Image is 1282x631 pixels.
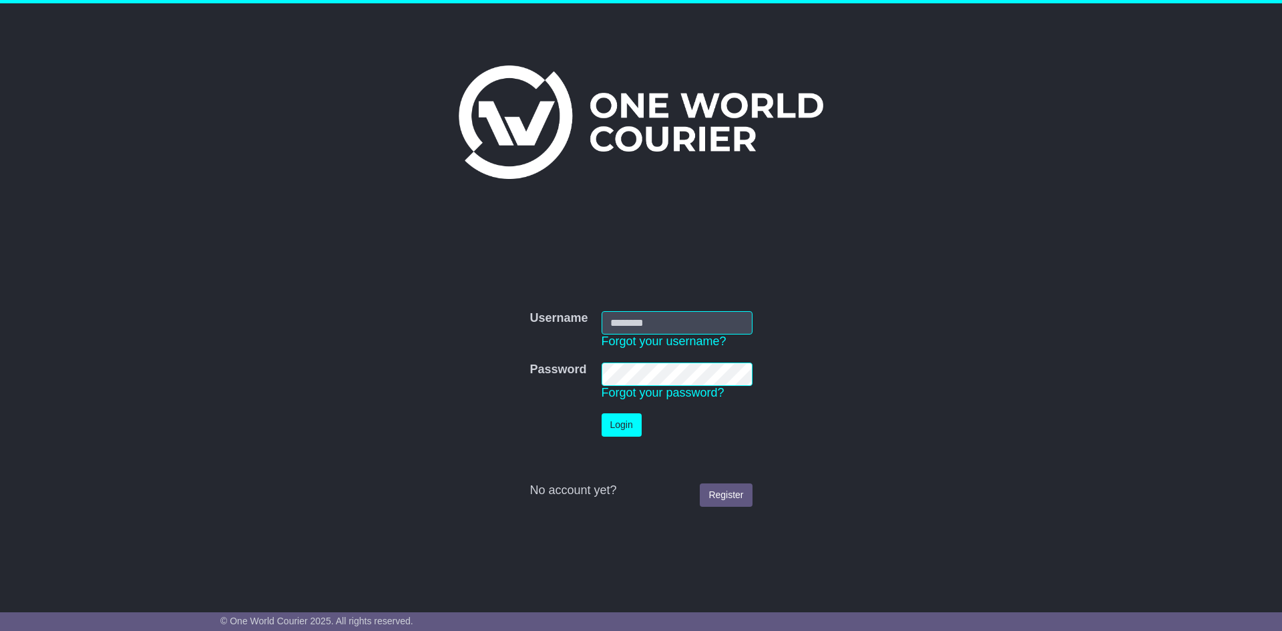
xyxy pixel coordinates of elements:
div: No account yet? [529,483,752,498]
label: Username [529,311,588,326]
label: Password [529,363,586,377]
span: © One World Courier 2025. All rights reserved. [220,616,413,626]
a: Register [700,483,752,507]
button: Login [602,413,642,437]
a: Forgot your password? [602,386,724,399]
img: One World [459,65,823,179]
a: Forgot your username? [602,335,726,348]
